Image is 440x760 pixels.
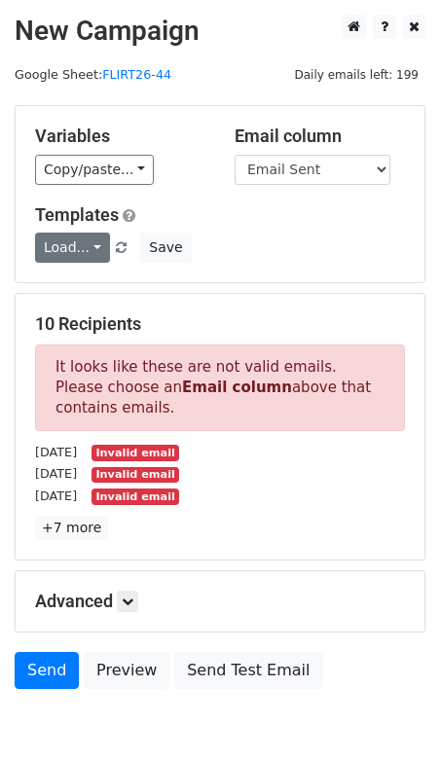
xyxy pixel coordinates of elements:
a: Copy/paste... [35,155,154,185]
a: Send Test Email [174,652,322,689]
small: [DATE] [35,466,77,481]
small: Invalid email [92,467,179,484]
a: +7 more [35,516,108,540]
small: Invalid email [92,489,179,505]
h2: New Campaign [15,15,425,48]
strong: Email column [182,379,292,396]
a: Load... [35,233,110,263]
h5: Email column [235,126,405,147]
a: Send [15,652,79,689]
span: Daily emails left: 199 [287,64,425,86]
h5: 10 Recipients [35,313,405,335]
h5: Variables [35,126,205,147]
small: Invalid email [92,445,179,461]
p: It looks like these are not valid emails. Please choose an above that contains emails. [35,344,405,431]
small: [DATE] [35,489,77,503]
a: Templates [35,204,119,225]
iframe: Chat Widget [343,667,440,760]
a: Daily emails left: 199 [287,67,425,82]
a: Preview [84,652,169,689]
a: FLIRT26-44 [102,67,171,82]
button: Save [140,233,191,263]
small: [DATE] [35,445,77,459]
small: Google Sheet: [15,67,171,82]
h5: Advanced [35,591,405,612]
